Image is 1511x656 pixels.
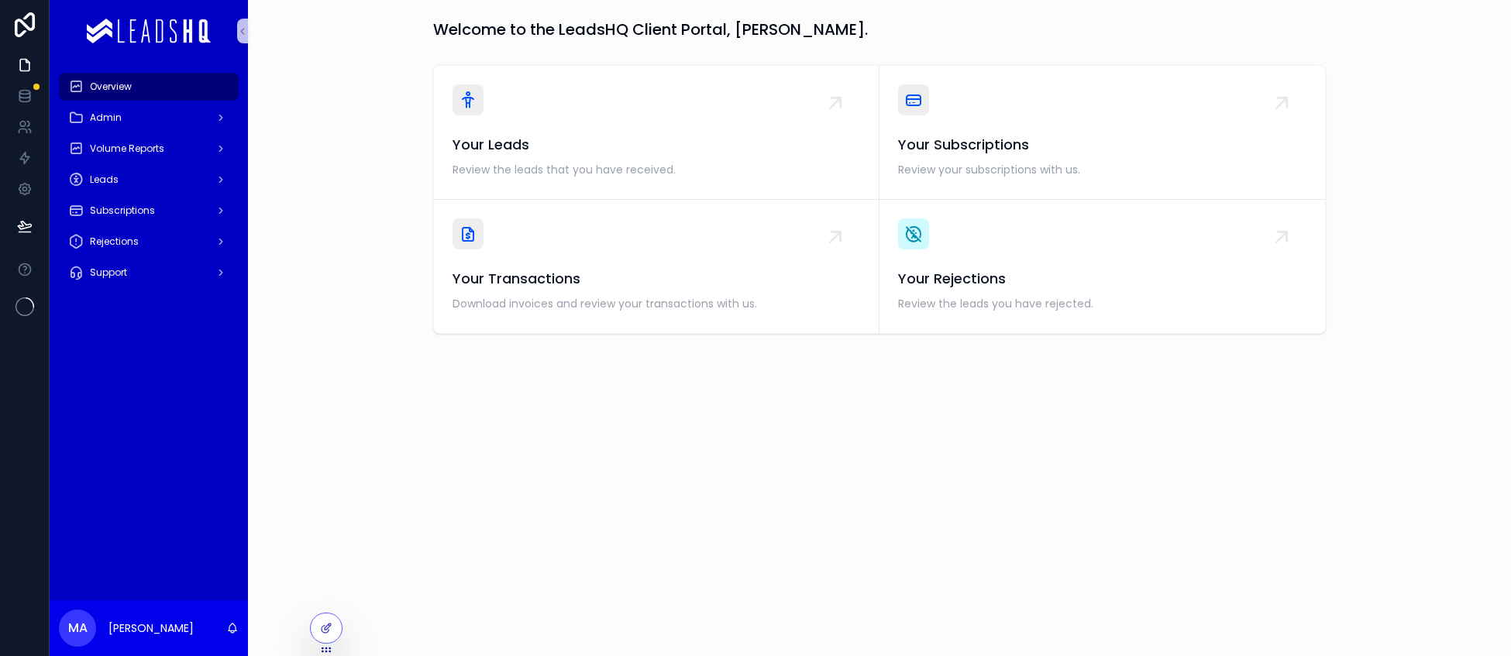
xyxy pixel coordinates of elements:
[879,200,1325,333] a: Your RejectionsReview the leads you have rejected.
[59,197,239,225] a: Subscriptions
[898,296,1306,311] span: Review the leads you have rejected.
[59,259,239,287] a: Support
[879,66,1325,200] a: Your SubscriptionsReview your subscriptions with us.
[453,296,860,311] span: Download invoices and review your transactions with us.
[453,268,860,290] span: Your Transactions
[68,619,88,637] span: MA
[59,228,239,256] a: Rejections
[59,73,239,101] a: Overview
[90,266,127,279] span: Support
[90,81,132,93] span: Overview
[87,19,211,43] img: App logo
[898,162,1306,177] span: Review your subscriptions with us.
[898,268,1306,290] span: Your Rejections
[59,104,239,132] a: Admin
[50,62,248,307] div: scrollable content
[90,143,164,155] span: Volume Reports
[433,19,868,40] h1: Welcome to the LeadsHQ Client Portal, [PERSON_NAME].
[90,235,139,248] span: Rejections
[108,620,194,636] p: [PERSON_NAME]
[90,112,122,124] span: Admin
[453,162,860,177] span: Review the leads that you have received.
[59,166,239,194] a: Leads
[59,135,239,163] a: Volume Reports
[434,200,879,333] a: Your TransactionsDownload invoices and review your transactions with us.
[453,134,860,156] span: Your Leads
[90,173,119,186] span: Leads
[898,134,1306,156] span: Your Subscriptions
[434,66,879,200] a: Your LeadsReview the leads that you have received.
[90,204,155,217] span: Subscriptions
